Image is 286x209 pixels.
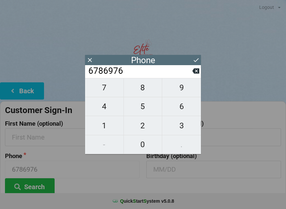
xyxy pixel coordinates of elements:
[85,100,123,113] span: 4
[124,97,163,116] button: 5
[124,81,162,95] span: 8
[85,78,124,97] button: 7
[162,97,201,116] button: 6
[124,100,162,113] span: 5
[162,78,201,97] button: 9
[131,57,155,63] div: Phone
[124,138,162,151] span: 0
[124,135,163,154] button: 0
[124,119,162,133] span: 2
[85,119,123,133] span: 1
[85,81,123,95] span: 7
[85,116,124,135] button: 1
[162,119,201,133] span: 3
[162,81,201,95] span: 9
[124,78,163,97] button: 8
[85,97,124,116] button: 4
[162,100,201,113] span: 6
[162,116,201,135] button: 3
[124,116,163,135] button: 2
